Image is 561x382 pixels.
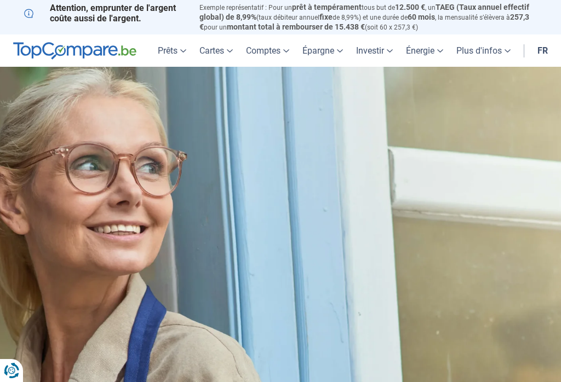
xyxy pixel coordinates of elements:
span: TAEG (Taux annuel effectif global) de 8,99% [199,3,529,21]
a: Épargne [296,34,350,67]
span: fixe [319,13,333,21]
p: Attention, emprunter de l'argent coûte aussi de l'argent. [24,3,186,24]
span: prêt à tempérament [292,3,362,11]
a: fr [531,34,554,67]
span: 257,3 € [199,13,529,31]
a: Cartes [193,34,239,67]
span: 60 mois [408,13,435,21]
img: TopCompare [13,42,136,60]
a: Investir [350,34,399,67]
p: Exemple représentatif : Pour un tous but de , un (taux débiteur annuel de 8,99%) et une durée de ... [199,3,537,32]
a: Énergie [399,34,450,67]
a: Prêts [151,34,193,67]
a: Comptes [239,34,296,67]
a: Plus d'infos [450,34,517,67]
span: 12.500 € [395,3,425,11]
span: montant total à rembourser de 15.438 € [227,22,365,31]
